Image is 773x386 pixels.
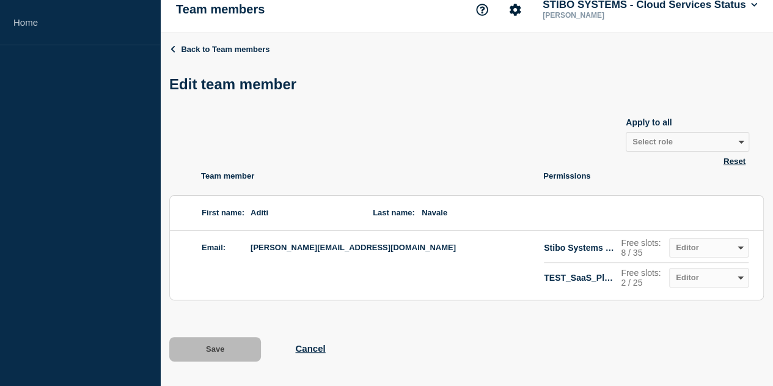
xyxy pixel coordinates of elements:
[540,11,667,20] p: [PERSON_NAME]
[669,268,749,288] select: role select for TEST_SaaS_Platform_Status
[720,156,749,166] button: Reset
[626,132,749,152] select: Apply to all
[251,203,348,223] span: Aditi
[169,45,269,54] a: Back to Team members
[176,2,265,17] h1: Team members
[202,208,244,217] label: First name:
[201,171,543,180] p: Team member
[169,76,304,93] h1: Edit team member
[621,238,664,258] p: Free slots: 8 / 35
[621,268,664,288] p: Free slots: 2 / 25
[202,243,225,252] label: Email:
[422,203,519,223] span: Navale
[543,171,764,180] p: Permissions
[544,273,616,283] p: TEST_SaaS_Platform_Status
[169,337,261,362] button: Save
[251,238,519,258] span: [PERSON_NAME][EMAIL_ADDRESS][DOMAIN_NAME]
[295,343,325,354] button: Cancel
[669,238,749,258] select: role select for Stibo Systems SaaS Platform Status
[626,117,749,127] div: Apply to all
[544,243,616,253] p: Stibo Systems SaaS Platform Status
[373,208,415,217] label: Last name:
